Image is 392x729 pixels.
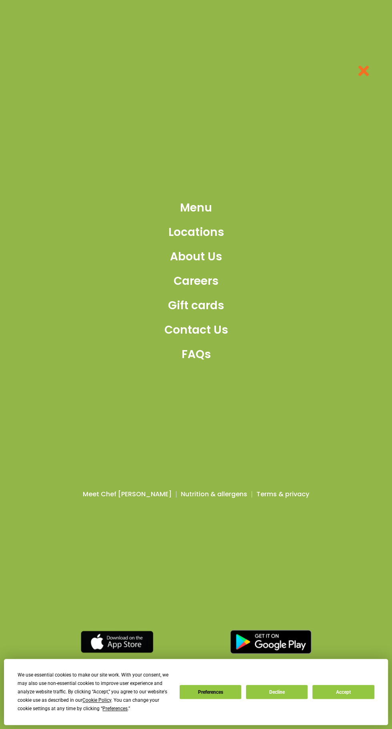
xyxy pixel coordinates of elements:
button: Decline [246,685,308,699]
button: Preferences [180,685,241,699]
div: We use essential cookies to make our site work. With your consent, we may also use non-essential ... [18,671,170,713]
span: Gift cards [168,297,224,314]
div: Cookie Consent Prompt [4,659,388,725]
span: Locations [168,224,224,241]
span: Preferences [102,706,128,711]
a: Locations [164,224,228,241]
a: FAQs [164,346,228,363]
span: Careers [174,273,218,290]
a: Menu [164,199,228,216]
span: FAQs [182,346,211,363]
a: About Us [164,248,228,265]
span: About Us [170,248,222,265]
img: google_play [230,630,312,654]
a: Nutrition & allergens [181,489,247,499]
a: Contact Us [164,322,228,338]
span: Menu [180,199,212,216]
a: Careers [164,273,228,290]
a: Gift cards [164,297,228,314]
a: Meet Chef [PERSON_NAME] [83,489,172,499]
img: appstore [81,630,154,654]
button: Accept [312,685,374,699]
span: Cookie Policy [82,697,111,703]
a: Terms & privacy [256,489,309,499]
